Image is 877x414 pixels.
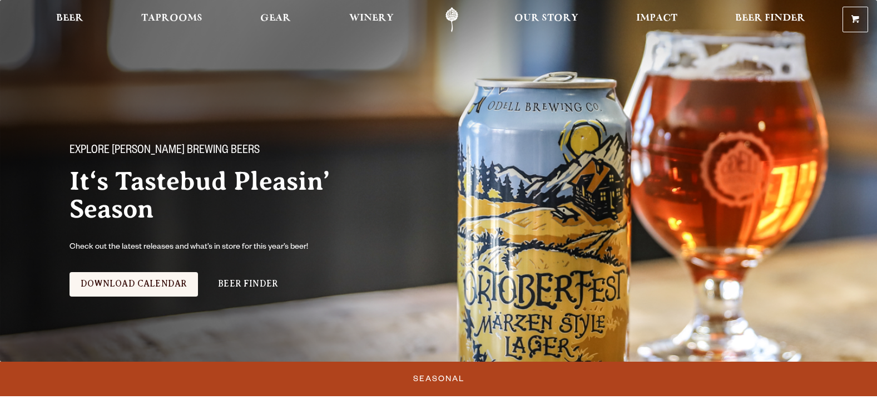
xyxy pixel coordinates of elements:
[70,167,417,223] h2: It‘s Tastebud Pleasin’ Season
[260,14,291,23] span: Gear
[56,14,83,23] span: Beer
[629,7,685,32] a: Impact
[728,7,812,32] a: Beer Finder
[207,272,289,297] a: Beer Finder
[342,7,401,32] a: Winery
[70,241,354,254] p: Check out the latest releases and what’s in store for this year’s beer!
[141,14,202,23] span: Taprooms
[70,272,199,297] a: Download Calendar
[431,7,473,32] a: Odell Home
[49,7,91,32] a: Beer
[134,7,210,32] a: Taprooms
[514,14,578,23] span: Our Story
[253,7,298,32] a: Gear
[636,14,677,23] span: Impact
[349,14,394,23] span: Winery
[507,7,586,32] a: Our Story
[735,14,805,23] span: Beer Finder
[70,144,260,159] span: Explore [PERSON_NAME] Brewing Beers
[409,366,469,392] a: Seasonal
